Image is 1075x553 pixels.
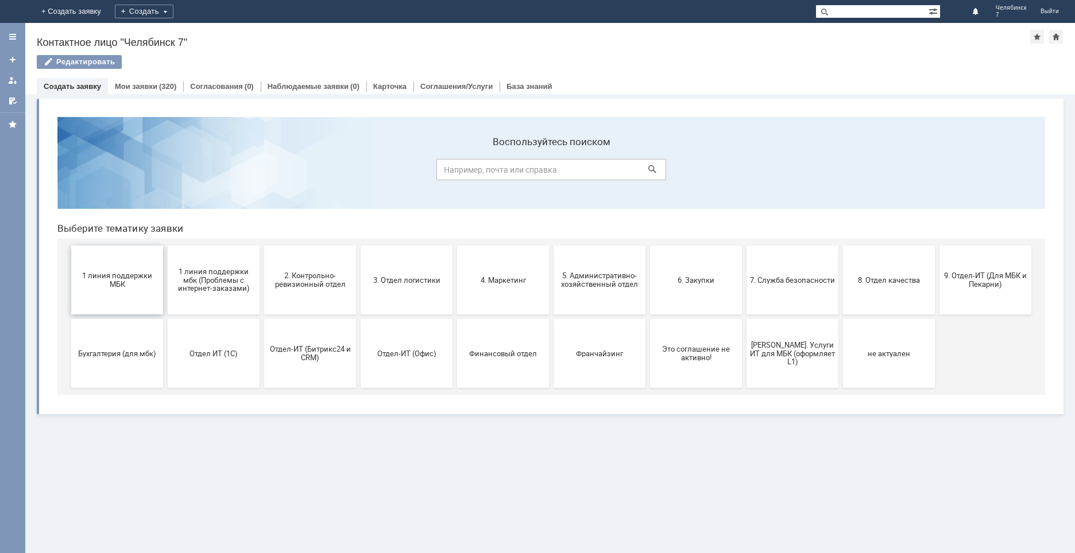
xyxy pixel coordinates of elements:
span: Это соглашение не активно! [605,237,690,254]
span: 2. Контрольно-ревизионный отдел [219,163,304,181]
button: 4. Маркетинг [409,138,501,207]
span: 7. Служба безопасности [702,168,787,176]
div: (320) [159,82,176,91]
span: Финансовый отдел [412,241,497,250]
span: Отдел-ИТ (Офис) [316,241,401,250]
button: [PERSON_NAME]. Услуги ИТ для МБК (оформляет L1) [698,211,790,280]
button: 8. Отдел качества [795,138,887,207]
span: 1 линия поддержки МБК [26,163,111,181]
div: Создать [115,5,173,18]
button: 3. Отдел логистики [312,138,404,207]
a: Мои заявки [3,71,22,89]
span: 6. Закупки [605,168,690,176]
span: 7 [996,11,1027,18]
header: Выберите тематику заявки [9,115,997,126]
span: Отдел ИТ (1С) [123,241,208,250]
a: Наблюдаемые заявки [268,82,349,91]
a: Карточка [373,82,407,91]
div: Добавить в избранное [1030,30,1044,44]
button: 9. Отдел-ИТ (Для МБК и Пекарни) [891,138,983,207]
a: Соглашения/Услуги [420,82,493,91]
span: 9. Отдел-ИТ (Для МБК и Пекарни) [895,163,980,181]
span: [PERSON_NAME]. Услуги ИТ для МБК (оформляет L1) [702,232,787,258]
span: 5. Административно-хозяйственный отдел [509,163,594,181]
span: Франчайзинг [509,241,594,250]
button: 7. Служба безопасности [698,138,790,207]
div: (0) [245,82,254,91]
a: Мои согласования [3,92,22,110]
span: 8. Отдел качества [798,168,883,176]
span: Бухгалтерия (для мбк) [26,241,111,250]
button: 5. Административно-хозяйственный отдел [505,138,597,207]
span: 4. Маркетинг [412,168,497,176]
a: Согласования [190,82,243,91]
span: 3. Отдел логистики [316,168,401,176]
div: Сделать домашней страницей [1049,30,1063,44]
a: База знаний [506,82,552,91]
button: Франчайзинг [505,211,597,280]
div: (0) [350,82,359,91]
input: Например, почта или справка [388,51,618,72]
a: Мои заявки [115,82,157,91]
a: Создать заявку [44,82,101,91]
button: Отдел-ИТ (Битрикс24 и CRM) [216,211,308,280]
button: Отдел-ИТ (Офис) [312,211,404,280]
a: Создать заявку [3,50,22,69]
span: Челябинск [996,5,1027,11]
button: не актуален [795,211,887,280]
button: Финансовый отдел [409,211,501,280]
button: 1 линия поддержки МБК [23,138,115,207]
button: Это соглашение не активно! [602,211,694,280]
div: Контактное лицо "Челябинск 7" [37,37,1030,48]
button: Бухгалтерия (для мбк) [23,211,115,280]
button: 1 линия поддержки мбк (Проблемы с интернет-заказами) [119,138,211,207]
span: Расширенный поиск [929,5,940,16]
span: не актуален [798,241,883,250]
label: Воспользуйтесь поиском [388,28,618,40]
button: 6. Закупки [602,138,694,207]
span: Отдел-ИТ (Битрикс24 и CRM) [219,237,304,254]
span: 1 линия поддержки мбк (Проблемы с интернет-заказами) [123,159,208,185]
button: Отдел ИТ (1С) [119,211,211,280]
button: 2. Контрольно-ревизионный отдел [216,138,308,207]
